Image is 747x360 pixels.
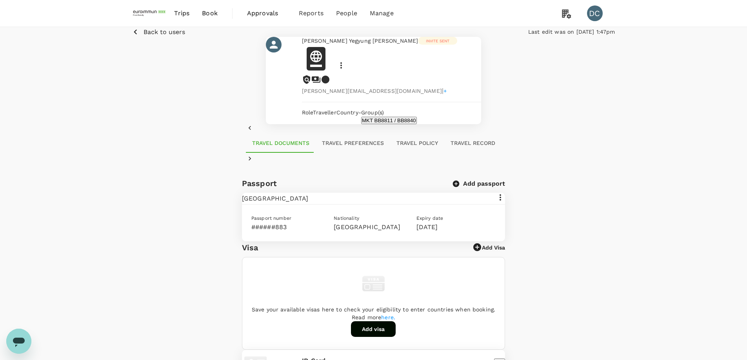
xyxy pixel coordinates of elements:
span: [PERSON_NAME][EMAIL_ADDRESS][DOMAIN_NAME] [302,88,442,94]
img: EUROIMMUN (South East Asia) Pte. Ltd. [132,5,168,22]
span: MKT BB8811 / BB8840 [362,118,416,123]
p: ######883 [251,223,331,232]
span: [PERSON_NAME] Yegyung [PERSON_NAME] [302,38,418,44]
button: Travel Documents [246,134,316,153]
button: Add Visa [473,242,505,253]
button: Add passport [454,180,505,188]
span: + [443,88,447,94]
span: - [358,109,361,116]
button: Travel Record [444,134,502,153]
p: Back to users [144,27,185,37]
iframe: Button to launch messaging window [6,329,31,354]
span: Manage [370,9,394,18]
button: Add visa [351,321,396,337]
h6: Passport [242,177,277,190]
div: DC [587,5,603,21]
span: Group(s) [361,109,384,116]
span: Role [302,109,313,116]
span: Passport number [251,215,291,221]
button: Travel Policy [390,134,444,153]
span: Expiry date [416,215,443,221]
p: [DATE] [416,223,496,232]
button: Back to users [132,27,185,37]
a: here. [381,314,395,320]
h6: Visa [242,241,473,254]
p: Add Visa [482,244,505,251]
span: Traveller [313,109,336,116]
span: | [442,87,443,94]
span: Nationality [334,215,359,221]
img: visa [360,270,387,297]
p: Save your available visas here to check your eligibility to enter countries when booking. [252,306,495,313]
span: Book [202,9,218,18]
span: Country [336,109,358,116]
span: Reports [299,9,324,18]
p: [GEOGRAPHIC_DATA] [334,223,413,232]
button: Travel Preferences [316,134,390,153]
p: Invite sent [426,38,450,44]
h6: [GEOGRAPHIC_DATA] [242,193,309,204]
span: Approvals [247,9,286,18]
p: Read more [352,313,395,321]
span: Trips [174,9,189,18]
button: MKT BB8811 / BB8840 [361,117,417,124]
p: Last edit was on [DATE] 1:47pm [528,28,615,36]
span: People [336,9,357,18]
